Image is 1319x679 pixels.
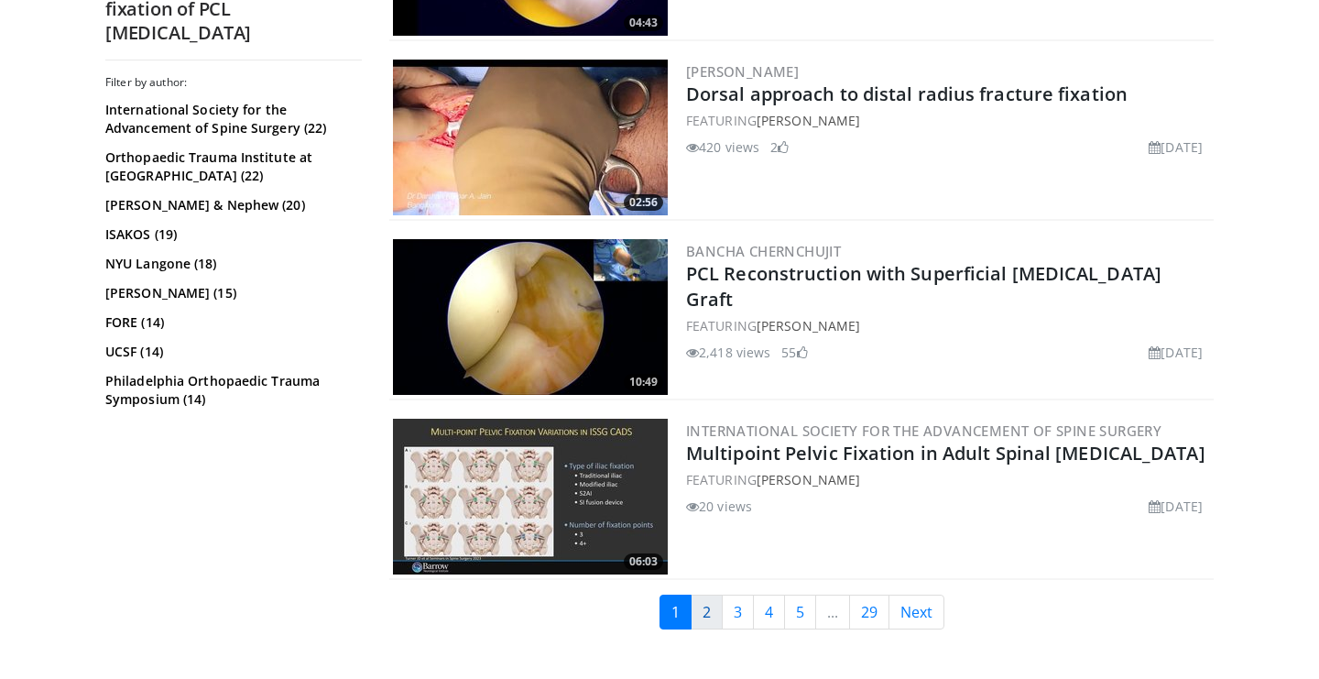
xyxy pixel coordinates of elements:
[105,372,357,409] a: Philadelphia Orthopaedic Trauma Symposium (14)
[691,595,723,630] a: 2
[393,239,668,395] a: 10:49
[105,225,357,244] a: ISAKOS (19)
[686,422,1161,440] a: International Society for the Advancement of Spine Surgery
[686,497,752,516] li: 20 views
[393,419,668,575] a: 06:03
[686,470,1210,489] div: FEATURING
[686,242,841,260] a: Bancha Chernchujit
[105,343,357,361] a: UCSF (14)
[781,343,807,362] li: 55
[659,595,692,630] a: 1
[757,471,860,488] a: [PERSON_NAME]
[722,595,754,630] a: 3
[686,343,770,362] li: 2,418 views
[105,255,357,273] a: NYU Langone (18)
[753,595,785,630] a: 4
[849,595,889,630] a: 29
[784,595,816,630] a: 5
[624,553,663,570] span: 06:03
[105,196,357,214] a: [PERSON_NAME] & Nephew (20)
[393,60,668,215] img: 44ea742f-4847-4f07-853f-8a642545db05.300x170_q85_crop-smart_upscale.jpg
[393,419,668,575] img: 34cb8a5a-b1eb-4a68-be63-ae009b1eda4e.300x170_q85_crop-smart_upscale.jpg
[105,75,362,90] h3: Filter by author:
[624,194,663,211] span: 02:56
[1149,137,1203,157] li: [DATE]
[389,595,1214,630] nav: Search results pages
[686,111,1210,130] div: FEATURING
[686,82,1128,106] a: Dorsal approach to distal radius fracture fixation
[757,112,860,129] a: [PERSON_NAME]
[105,284,357,302] a: [PERSON_NAME] (15)
[686,261,1161,312] a: PCL Reconstruction with Superficial [MEDICAL_DATA] Graft
[105,101,357,137] a: International Society for the Advancement of Spine Surgery (22)
[105,313,357,332] a: FORE (14)
[105,148,357,185] a: Orthopaedic Trauma Institute at [GEOGRAPHIC_DATA] (22)
[686,137,759,157] li: 420 views
[757,317,860,334] a: [PERSON_NAME]
[686,62,799,81] a: [PERSON_NAME]
[888,595,944,630] a: Next
[770,137,789,157] li: 2
[393,239,668,395] img: 353499c7-ed4d-4213-a63d-538ea527b798.300x170_q85_crop-smart_upscale.jpg
[686,316,1210,335] div: FEATURING
[624,374,663,390] span: 10:49
[393,60,668,215] a: 02:56
[1149,497,1203,516] li: [DATE]
[624,15,663,31] span: 04:43
[686,441,1205,465] a: Multipoint Pelvic Fixation in Adult Spinal [MEDICAL_DATA]
[1149,343,1203,362] li: [DATE]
